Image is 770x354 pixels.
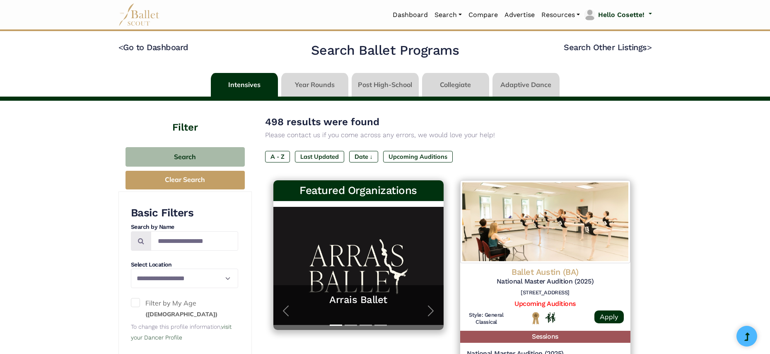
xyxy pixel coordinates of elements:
h5: National Master Audition (2025) [467,277,624,286]
h6: [STREET_ADDRESS] [467,289,624,296]
button: Slide 4 [374,320,387,330]
label: Date ↓ [349,151,378,162]
button: Slide 1 [330,320,342,330]
h5: Sessions [460,331,630,343]
label: Upcoming Auditions [383,151,453,162]
code: < [118,42,123,52]
h4: Search by Name [131,223,238,231]
input: Search by names... [151,231,238,251]
img: Logo [460,180,630,263]
h3: Basic Filters [131,206,238,220]
button: Slide 2 [345,320,357,330]
button: Slide 3 [360,320,372,330]
a: visit your Dancer Profile [131,323,232,341]
a: Apply [594,310,624,323]
a: Compare [465,6,501,24]
h6: Style: General Classical [467,312,506,326]
img: profile picture [584,9,596,21]
label: A - Z [265,151,290,162]
h3: Featured Organizations [280,184,437,198]
p: Please contact us if you come across any errors, we would love your help! [265,130,639,141]
h4: Select Location [131,261,238,269]
a: Search Other Listings> [564,42,652,52]
h4: Filter [118,101,252,135]
a: Arrais Ballet [282,293,435,306]
img: In Person [545,312,555,323]
code: > [647,42,652,52]
a: Upcoming Auditions [514,300,575,308]
span: 498 results were found [265,116,379,128]
small: To change this profile information, [131,323,232,341]
a: <Go to Dashboard [118,42,188,52]
p: Hello Cosette! [598,10,644,20]
h4: Ballet Austin (BA) [467,267,624,277]
a: Search [431,6,465,24]
h2: Search Ballet Programs [311,42,459,59]
label: Last Updated [295,151,344,162]
a: Advertise [501,6,538,24]
li: Collegiate [420,73,491,97]
button: Clear Search [126,171,245,189]
li: Year Rounds [280,73,350,97]
button: Search [126,147,245,167]
li: Intensives [209,73,280,97]
a: Resources [538,6,583,24]
img: National [531,312,541,325]
li: Adaptive Dance [491,73,561,97]
li: Post High-School [350,73,420,97]
label: Filter by My Age [131,298,238,319]
a: Dashboard [389,6,431,24]
small: ([DEMOGRAPHIC_DATA]) [145,310,217,318]
a: profile picture Hello Cosette! [583,8,652,22]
